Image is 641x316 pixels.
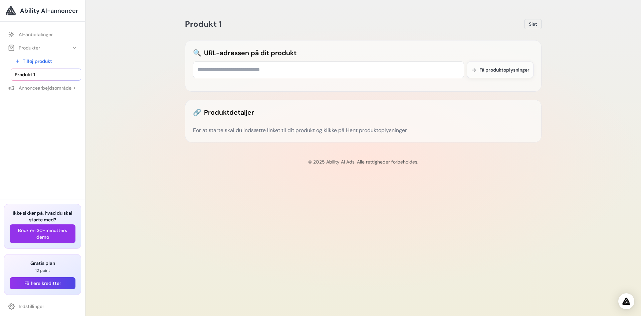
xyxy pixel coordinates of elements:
font: Ikke sikker på, hvad du skal starte med? [13,210,72,223]
a: Indstillinger [4,300,81,312]
font: Ability AI-annoncer [20,7,78,15]
font: Annoncearbejdsområde [19,85,71,91]
font: 🔍 [193,48,201,57]
font: Gratis plan [30,260,55,266]
font: 🔗 [193,108,201,117]
font: Få produktoplysninger [479,67,529,73]
font: Indstillinger [19,303,44,309]
div: Åbn Intercom Messenger [618,293,634,309]
font: Produktdetaljer [204,108,254,117]
button: Slet [524,19,542,29]
font: Produkt 1 [185,19,222,29]
font: Produkt 1 [15,72,35,78]
button: Produkter [4,42,81,54]
button: Få flere kreditter [10,277,75,289]
font: For at starte skal du indsætte linket til dit produkt og klikke på Hent produktoplysninger [193,127,407,134]
font: Produkter [19,45,40,51]
a: Tilføj produkt [11,55,81,67]
a: Ability AI-annoncer [5,5,80,16]
font: Tilføj produkt [23,58,52,64]
button: Annoncearbejdsområde [4,82,81,94]
font: Få flere kreditter [24,280,61,286]
font: 12 point [35,268,50,273]
a: Produkt 1 [11,69,81,81]
button: Få produktoplysninger [467,62,533,78]
font: Slet [529,21,537,27]
button: Book en 30-minutters demo [10,224,75,243]
font: URL-adressen på dit produkt [204,48,296,57]
font: AI-anbefalinger [19,31,53,37]
font: Book en 30-minutters demo [18,227,67,240]
font: © 2025 Ability AI Ads. Alle rettigheder forbeholdes. [308,159,418,165]
a: AI-anbefalinger [4,28,81,40]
